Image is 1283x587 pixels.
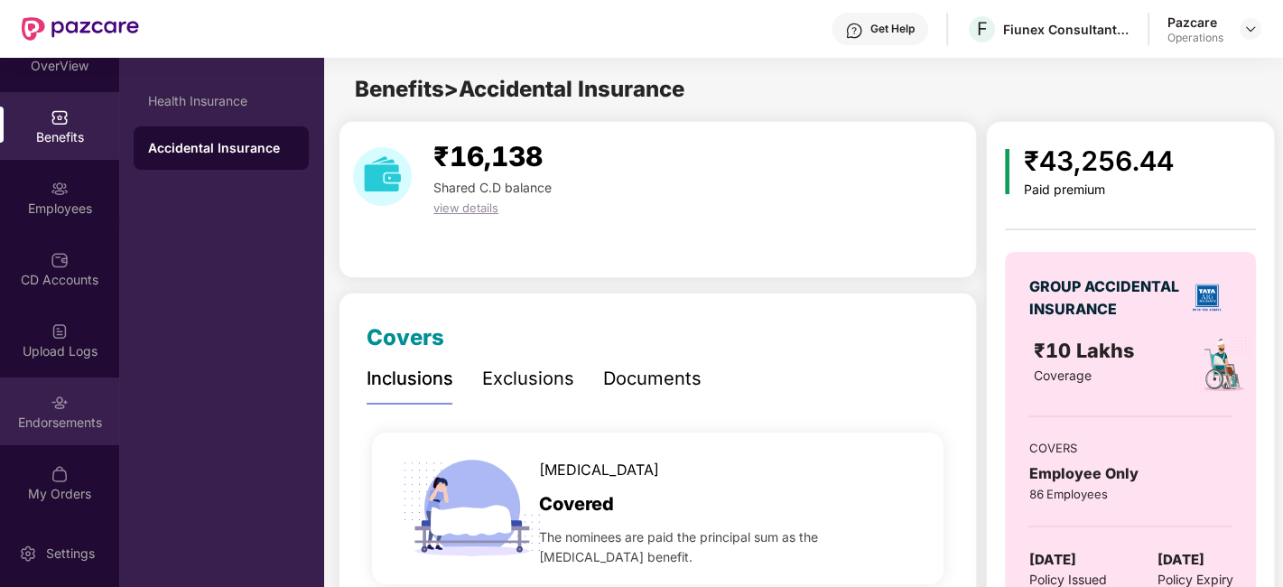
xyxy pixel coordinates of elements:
[51,465,69,483] img: svg+xml;base64,PHN2ZyBpZD0iTXlfT3JkZXJzIiBkYXRhLW5hbWU9Ik15IE9yZGVycyIgeG1sbnM9Imh0dHA6Ly93d3cudz...
[977,18,988,40] span: F
[396,433,548,584] img: icon
[148,94,294,108] div: Health Insurance
[1186,277,1227,318] img: insurerLogo
[1028,485,1232,503] div: 86 Employees
[51,180,69,198] img: svg+xml;base64,PHN2ZyBpZD0iRW1wbG95ZWVzIiB4bWxucz0iaHR0cDovL3d3dy53My5vcmcvMjAwMC9zdmciIHdpZHRoPS...
[1028,462,1232,485] div: Employee Only
[1157,549,1204,571] span: [DATE]
[482,365,574,393] div: Exclusions
[1243,22,1258,36] img: svg+xml;base64,PHN2ZyBpZD0iRHJvcGRvd24tMzJ4MzIiIHhtbG5zPSJodHRwOi8vd3d3LnczLm9yZy8yMDAwL3N2ZyIgd2...
[539,527,920,567] span: The nominees are paid the principal sum as the [MEDICAL_DATA] benefit.
[1005,149,1009,194] img: icon
[1024,182,1174,198] div: Paid premium
[845,22,863,40] img: svg+xml;base64,PHN2ZyBpZD0iSGVscC0zMngzMiIgeG1sbnM9Imh0dHA6Ly93d3cudzMub3JnLzIwMDAvc3ZnIiB3aWR0aD...
[433,180,552,195] span: Shared C.D balance
[1028,275,1181,321] div: GROUP ACCIDENTAL INSURANCE
[148,139,294,157] div: Accidental Insurance
[539,490,614,518] span: Covered
[1028,439,1232,457] div: COVERS
[51,322,69,340] img: svg+xml;base64,PHN2ZyBpZD0iVXBsb2FkX0xvZ3MiIGRhdGEtbmFtZT0iVXBsb2FkIExvZ3MiIHhtbG5zPSJodHRwOi8vd3...
[1003,21,1130,38] div: Fiunex Consultants Private Limited
[1034,368,1092,383] span: Coverage
[355,76,684,102] span: Benefits > Accidental Insurance
[22,17,139,41] img: New Pazcare Logo
[367,321,444,355] div: Covers
[433,200,498,215] span: view details
[1034,339,1139,362] span: ₹10 Lakhs
[870,22,915,36] div: Get Help
[353,147,412,206] img: download
[51,394,69,412] img: svg+xml;base64,PHN2ZyBpZD0iRW5kb3JzZW1lbnRzIiB4bWxucz0iaHR0cDovL3d3dy53My5vcmcvMjAwMC9zdmciIHdpZH...
[51,251,69,269] img: svg+xml;base64,PHN2ZyBpZD0iQ0RfQWNjb3VudHMiIGRhdGEtbmFtZT0iQ0QgQWNjb3VudHMiIHhtbG5zPSJodHRwOi8vd3...
[1194,335,1252,394] img: policyIcon
[19,545,37,563] img: svg+xml;base64,PHN2ZyBpZD0iU2V0dGluZy0yMHgyMCIgeG1sbnM9Imh0dHA6Ly93d3cudzMub3JnLzIwMDAvc3ZnIiB3aW...
[433,140,543,172] span: ₹16,138
[539,459,659,481] span: [MEDICAL_DATA]
[603,365,702,393] div: Documents
[1167,14,1223,31] div: Pazcare
[51,108,69,126] img: svg+xml;base64,PHN2ZyBpZD0iQmVuZWZpdHMiIHhtbG5zPSJodHRwOi8vd3d3LnczLm9yZy8yMDAwL3N2ZyIgd2lkdGg9Ij...
[1028,549,1075,571] span: [DATE]
[41,545,100,563] div: Settings
[367,365,453,393] div: Inclusions
[1167,31,1223,45] div: Operations
[1024,140,1174,182] div: ₹43,256.44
